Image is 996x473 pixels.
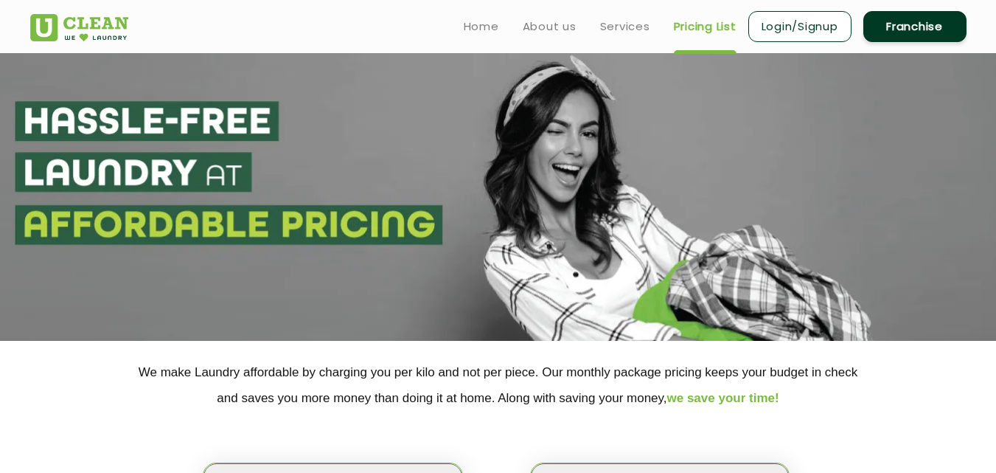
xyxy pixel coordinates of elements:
span: we save your time! [667,391,779,405]
img: UClean Laundry and Dry Cleaning [30,14,128,41]
a: Home [464,18,499,35]
a: About us [523,18,577,35]
a: Pricing List [674,18,736,35]
a: Login/Signup [748,11,852,42]
a: Services [600,18,650,35]
p: We make Laundry affordable by charging you per kilo and not per piece. Our monthly package pricin... [30,359,967,411]
a: Franchise [863,11,967,42]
